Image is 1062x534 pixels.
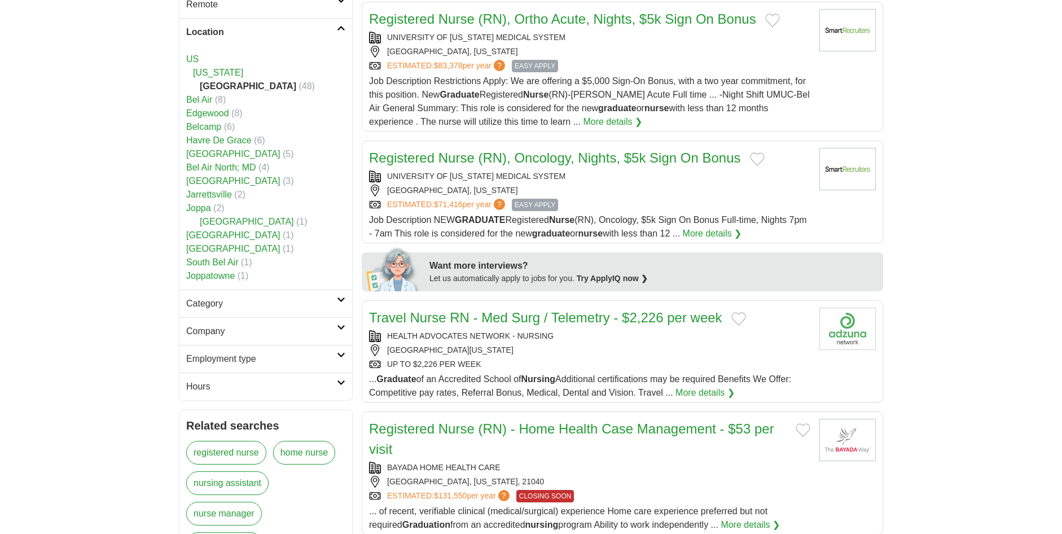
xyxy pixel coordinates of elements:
[578,229,603,238] strong: nurse
[683,227,742,240] a: More details ❯
[369,215,807,238] span: Job Description NEW Registered (RN), Oncology, $5k Sign On Bonus Full-time, Nights 7pm - 7am This...
[186,271,235,281] a: Joppatowne
[186,149,280,159] a: [GEOGRAPHIC_DATA]
[521,374,555,384] strong: Nursing
[549,215,574,225] strong: Nurse
[387,490,512,502] a: ESTIMATED:$131,550per year?
[387,463,501,472] a: BAYADA HOME HEALTH CARE
[186,190,232,199] a: Jarrettsville
[299,81,314,91] span: (48)
[186,122,221,132] a: Belcamp
[434,491,467,500] span: $131,550
[238,271,249,281] span: (1)
[186,176,280,186] a: [GEOGRAPHIC_DATA]
[498,490,510,501] span: ?
[369,32,810,43] div: UNIVERSITY OF [US_STATE] MEDICAL SYSTEM
[525,520,559,529] strong: nursing
[512,199,558,211] span: EASY APPLY
[644,103,669,113] strong: nurse
[765,14,780,27] button: Add to favorite jobs
[273,441,336,465] a: home nurse
[186,203,211,213] a: Joppa
[369,185,810,196] div: [GEOGRAPHIC_DATA], [US_STATE]
[369,344,810,356] div: [GEOGRAPHIC_DATA][US_STATE]
[387,199,507,211] a: ESTIMATED:$71,416per year?
[186,25,337,39] h2: Location
[796,423,810,437] button: Add to favorite jobs
[186,297,337,310] h2: Category
[283,230,294,240] span: (1)
[369,506,767,529] span: ... of recent, verifiable clinical (medical/surgical) experience Home care experience preferred b...
[200,217,294,226] a: [GEOGRAPHIC_DATA]
[675,386,735,400] a: More details ❯
[366,246,421,291] img: apply-iq-scientist.png
[241,257,252,267] span: (1)
[369,170,810,182] div: UNIVERSITY OF [US_STATE] MEDICAL SYSTEM
[179,18,352,46] a: Location
[254,135,265,145] span: (6)
[186,257,239,267] a: South Bel Air
[369,358,810,370] div: UP TO $2,226 PER WEEK
[369,76,810,126] span: Job Description Restrictions Apply: We are offering a $5,000 Sign-On Bonus, with a two year commi...
[186,244,280,253] a: [GEOGRAPHIC_DATA]
[186,163,256,172] a: Bel Air North; MD
[512,60,558,72] span: EASY APPLY
[179,317,352,345] a: Company
[577,274,648,283] a: Try ApplyIQ now ❯
[819,9,876,51] img: Company logo
[402,520,450,529] strong: Graduation
[523,90,548,99] strong: Nurse
[429,259,876,273] div: Want more interviews?
[179,290,352,317] a: Category
[186,230,280,240] a: [GEOGRAPHIC_DATA]
[231,108,243,118] span: (8)
[369,330,810,342] div: HEALTH ADVOCATES NETWORK - NURSING
[186,471,269,495] a: nursing assistant
[258,163,270,172] span: (4)
[494,60,505,71] span: ?
[186,95,212,104] a: Bel Air
[213,203,225,213] span: (2)
[369,421,774,457] a: Registered Nurse (RN) - Home Health Case Management - $53 per visit
[369,11,756,27] a: Registered Nurse (RN), Ortho Acute, Nights, $5k Sign On Bonus
[200,81,296,91] strong: [GEOGRAPHIC_DATA]
[186,441,266,465] a: registered nurse
[186,502,262,526] a: nurse manager
[296,217,308,226] span: (1)
[283,244,294,253] span: (1)
[186,380,337,393] h2: Hours
[283,176,294,186] span: (3)
[283,149,294,159] span: (5)
[731,312,746,326] button: Add to favorite jobs
[721,518,780,532] a: More details ❯
[186,135,252,145] a: Havre De Grace
[186,352,337,366] h2: Employment type
[186,325,337,338] h2: Company
[516,490,574,502] span: CLOSING SOON
[532,229,571,238] strong: graduate
[750,152,765,166] button: Add to favorite jobs
[598,103,637,113] strong: graduate
[186,54,199,64] a: US
[387,60,507,72] a: ESTIMATED:$83,378per year?
[186,417,345,434] h2: Related searches
[215,95,226,104] span: (8)
[179,373,352,400] a: Hours
[369,150,741,165] a: Registered Nurse (RN), Oncology, Nights, $5k Sign On Bonus
[234,190,245,199] span: (2)
[369,374,791,397] span: ... of an Accredited School of Additional certifications may be required Benefits We Offer: Compe...
[193,68,243,77] a: [US_STATE]
[494,199,505,210] span: ?
[455,215,505,225] strong: GRADUATE
[186,108,229,118] a: Edgewood
[369,46,810,58] div: [GEOGRAPHIC_DATA], [US_STATE]
[179,345,352,373] a: Employment type
[819,148,876,190] img: Company logo
[819,419,876,461] img: BAYADA Home Health Care logo
[369,310,722,325] a: Travel Nurse RN - Med Surg / Telemetry - $2,226 per week
[429,273,876,284] div: Let us automatically apply to jobs for you.
[376,374,416,384] strong: Graduate
[224,122,235,132] span: (6)
[583,115,642,129] a: More details ❯
[434,200,463,209] span: $71,416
